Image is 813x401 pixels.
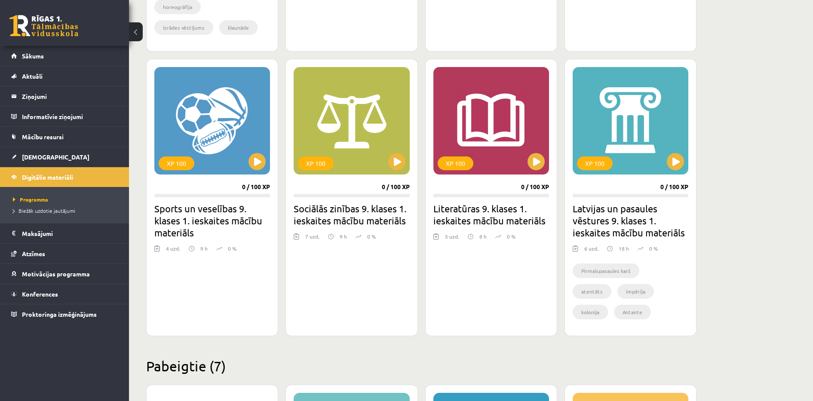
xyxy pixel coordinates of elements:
[573,263,639,278] li: Pirmaispasaules karš
[9,15,78,37] a: Rīgas 1. Tālmācības vidusskola
[11,264,118,284] a: Motivācijas programma
[573,305,608,319] li: kolonija
[614,305,651,319] li: Antante
[22,173,73,181] span: Digitālie materiāli
[22,153,89,161] span: [DEMOGRAPHIC_DATA]
[438,156,473,170] div: XP 100
[22,107,118,126] legend: Informatīvie ziņojumi
[11,167,118,187] a: Digitālie materiāli
[13,207,75,214] span: Biežāk uzdotie jautājumi
[479,233,487,240] p: 8 h
[200,245,208,252] p: 9 h
[573,202,688,239] h2: Latvijas un pasaules vēstures 9. klases 1. ieskaites mācību materiāls
[294,202,409,227] h2: Sociālās zinības 9. klases 1. ieskaites mācību materiāls
[340,233,347,240] p: 9 h
[11,147,118,167] a: [DEMOGRAPHIC_DATA]
[154,20,213,35] li: izrādes vēstījums
[22,270,90,278] span: Motivācijas programma
[166,245,180,257] div: 4 uzd.
[22,86,118,106] legend: Ziņojumi
[13,196,48,203] span: Programma
[11,46,118,66] a: Sākums
[22,72,43,80] span: Aktuāli
[577,156,613,170] div: XP 100
[146,358,696,374] h2: Pabeigtie (7)
[13,207,120,214] a: Biežāk uzdotie jautājumi
[11,244,118,263] a: Atzīmes
[649,245,658,252] p: 0 %
[11,66,118,86] a: Aktuāli
[298,156,334,170] div: XP 100
[11,127,118,147] a: Mācību resursi
[305,233,319,245] div: 7 uzd.
[573,284,611,299] li: atentāts
[159,156,194,170] div: XP 100
[22,310,97,318] span: Proktoringa izmēģinājums
[11,107,118,126] a: Informatīvie ziņojumi
[22,290,58,298] span: Konferences
[367,233,376,240] p: 0 %
[584,245,598,257] div: 6 uzd.
[617,284,654,299] li: impērija
[619,245,629,252] p: 18 h
[433,202,549,227] h2: Literatūras 9. klases 1. ieskaites mācību materiāls
[507,233,515,240] p: 0 %
[154,202,270,239] h2: Sports un veselības 9. klases 1. ieskaites mācību materiāls
[22,223,118,243] legend: Maksājumi
[13,196,120,203] a: Programma
[11,304,118,324] a: Proktoringa izmēģinājums
[228,245,236,252] p: 0 %
[22,250,45,257] span: Atzīmes
[11,223,118,243] a: Maksājumi
[445,233,459,245] div: 5 uzd.
[11,284,118,304] a: Konferences
[219,20,258,35] li: klaunāde
[22,133,64,141] span: Mācību resursi
[11,86,118,106] a: Ziņojumi
[22,52,44,60] span: Sākums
